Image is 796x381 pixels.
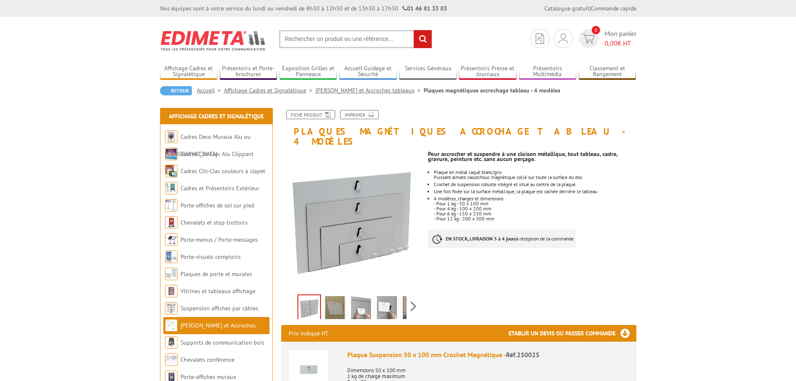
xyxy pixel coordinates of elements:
div: Plaque Suspension 50 x 100 mm Crochet Magnétique - [347,350,629,360]
img: Cimaises et Accroches tableaux [165,319,178,332]
img: devis rapide [559,33,568,43]
h1: Plaques magnétiques accrochage tableau - 4 modèles [275,110,643,146]
h3: Etablir un devis ou passer commande [509,325,636,342]
img: 250025_plaque_suspension_crochet_magnetique.jpg [377,296,397,322]
a: Classement et Rangement [579,65,636,79]
a: Exposition Grilles et Panneaux [280,65,337,79]
a: Affichage Cadres et Signalétique [160,65,218,79]
a: [PERSON_NAME] et Accroches tableaux [165,322,256,346]
strong: Pour accrocher et suspendre à une cloison métallique, tout tableau, cadre, gravure, peinture etc.... [428,150,618,163]
a: Chevalets et stop trottoirs [181,219,248,226]
p: Prix indiqué HT [289,325,328,342]
a: Affichage Cadres et Signalétique [169,113,264,120]
a: [PERSON_NAME] et Accroches tableaux [315,87,424,94]
img: Cadres et Présentoirs Extérieur [165,182,178,194]
a: Cadres Deco Muraux Alu ou [GEOGRAPHIC_DATA] [165,133,251,158]
div: - Pour 12 kg - 200 x 300 mm [434,216,636,221]
a: Retour [160,86,192,95]
span: 0,00 [605,39,618,47]
a: Cadres Clic-Clac Alu Clippant [181,150,254,158]
div: | [544,4,636,13]
strong: 01 46 81 33 03 [402,5,447,12]
li: Une fois fixée sur la surface métallique, la plaque est cachée derrière le tableau [434,189,636,194]
img: Plaques de porte et murales [165,268,178,280]
a: Commande rapide [591,5,636,12]
a: Chevalets conférence [181,356,234,363]
strong: EN STOCK, LIVRAISON 3 à 4 jours [446,235,516,242]
a: Présentoirs Presse et Journaux [459,65,516,79]
img: 250025_250026_250027_250028_plaque_magnetique_3.jpg [298,295,320,321]
a: Porte-affiches de sol sur pied [181,202,254,209]
input: Rechercher un produit ou une référence... [279,30,432,48]
div: Nos équipes sont à votre service du lundi au vendredi de 8h30 à 12h30 et de 13h30 à 17h30 [160,4,447,13]
p: Puissant aimant caoutchouc magnétique collé sur toute la surface du dos. [434,175,636,180]
a: Fiche produit [286,110,335,119]
a: Porte-menus / Porte-messages [181,236,258,243]
a: Vitrines et tableaux affichage [181,287,255,295]
li: Plaques magnétiques accrochage tableau - 4 modèles [424,86,560,95]
img: Porte-menus / Porte-messages [165,233,178,246]
input: rechercher [414,30,432,48]
span: € HT [605,38,636,48]
a: Suspension affiches par câbles [181,304,258,312]
img: devis rapide [582,34,595,43]
img: Chevalets et stop trottoirs [165,216,178,229]
a: Porte-affiches muraux [181,373,236,381]
a: Supports de communication bois [181,339,264,346]
img: Cadres Clic-Clac couleurs à clapet [165,165,178,177]
img: Porte-affiches de sol sur pied [165,199,178,212]
img: Suspension affiches par câbles [165,302,178,315]
a: Affichage Cadres et Signalétique [224,87,315,94]
img: 250025_250026_250027_250028_plaque_magnetique_3.jpg [281,151,422,292]
a: Porte-visuels comptoirs [181,253,241,261]
a: Accueil [197,87,224,94]
img: 250025_plaque_suspension_crochet_magnetique_1.jpg [351,296,371,322]
div: - Pour 6 kg - 150 x 250 mm [434,211,636,216]
div: 4 modèles, charges et dimensions : [434,196,636,201]
a: Cadres Clic-Clac couleurs à clapet [181,167,265,175]
li: Crochet de suspension robuste intégré et situé au centre de la plaque. [434,182,636,187]
div: - Pour 4 kg - 100 x 200 mm [434,206,636,211]
span: Réf.250025 [506,350,539,359]
p: à réception de la commande [428,230,576,248]
p: Plaque en métal laqué blanc/gris [434,170,636,175]
img: 250025_250026_250027_250028_plaque_magnetique_montage.gif [325,296,345,322]
a: devis rapide 0 Mon panier 0,00€ HT [577,29,636,48]
a: Plaques de porte et murales [181,270,252,278]
span: Mon panier [605,29,636,48]
a: Cadres et Présentoirs Extérieur [181,184,259,192]
a: Catalogue gratuit [544,5,590,12]
img: 250027_plaque_suspension_magnetique_tableau.jpg [403,296,423,322]
img: devis rapide [536,33,544,44]
img: Chevalets conférence [165,353,178,366]
img: Cadres Deco Muraux Alu ou Bois [165,130,178,143]
a: Présentoirs et Porte-brochures [220,65,277,79]
span: Next [409,299,417,313]
img: Vitrines et tableaux affichage [165,285,178,297]
img: Edimeta [160,25,267,56]
a: Présentoirs Multimédia [519,65,577,79]
div: - Pour 1 kg - 50 x 100 mm [434,201,636,206]
a: Services Généraux [399,65,457,79]
span: 0 [592,26,600,34]
a: Accueil Guidage et Sécurité [339,65,397,79]
a: Imprimer [340,110,379,119]
img: Porte-visuels comptoirs [165,251,178,263]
